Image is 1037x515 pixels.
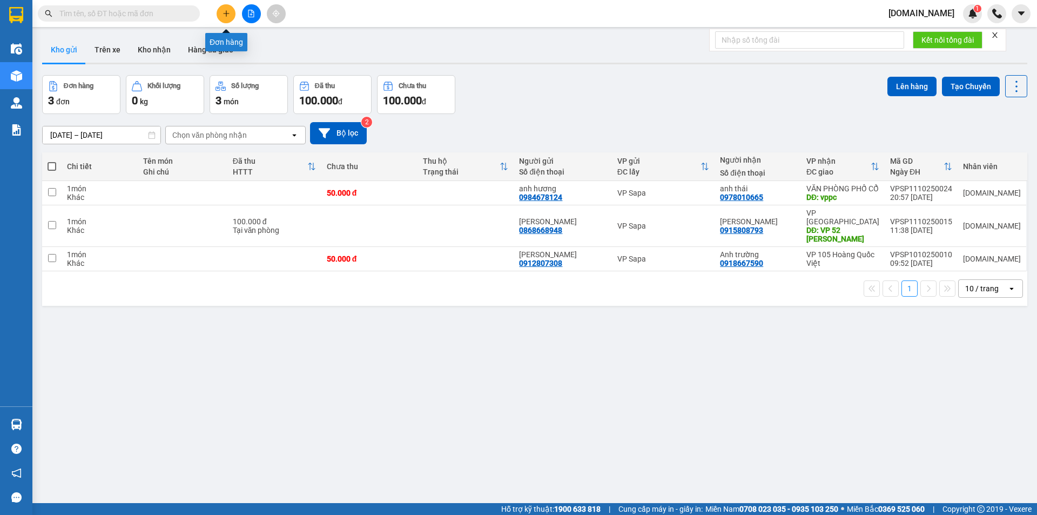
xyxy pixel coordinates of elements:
div: Chị Huyền [720,217,796,226]
div: Trạng thái [423,168,500,176]
span: | [933,503,934,515]
span: aim [272,10,280,17]
img: warehouse-icon [11,70,22,82]
div: VP Sapa [617,189,710,197]
span: 100.000 [299,94,338,107]
span: đ [422,97,426,106]
span: 100.000 [383,94,422,107]
span: close [991,31,999,39]
strong: 1900 633 818 [554,505,601,513]
div: ĐC giao [806,168,871,176]
div: 10 / trang [965,283,999,294]
span: ⚪️ [841,507,844,511]
button: plus [217,4,235,23]
div: Chi tiết [67,162,132,171]
span: file-add [247,10,255,17]
button: file-add [242,4,261,23]
div: 0915808793 [720,226,763,235]
div: Anh Khánh [519,250,606,259]
th: Toggle SortBy [612,152,715,181]
span: Miền Bắc [847,503,925,515]
img: warehouse-icon [11,43,22,55]
div: Số điện thoại [519,168,606,176]
div: anh thái [720,184,796,193]
div: VP Sapa [617,255,710,263]
div: 50.000 đ [327,189,412,197]
img: warehouse-icon [11,97,22,109]
span: search [45,10,52,17]
button: Kết nối tổng đài [913,31,982,49]
img: icon-new-feature [968,9,978,18]
span: kg [140,97,148,106]
span: 1 [975,5,979,12]
div: VPSP1110250015 [890,217,952,226]
img: warehouse-icon [11,419,22,430]
button: Kho gửi [42,37,86,63]
button: Hàng đã giao [179,37,242,63]
div: Nhân viên [963,162,1021,171]
div: 0912807308 [519,259,562,267]
div: DĐ: vppc [806,193,879,202]
th: Toggle SortBy [801,152,885,181]
div: Khối lượng [147,82,180,90]
div: VPSP1110250024 [890,184,952,193]
div: 1 món [67,217,132,226]
div: 100.000 đ [233,217,316,226]
span: 3 [216,94,221,107]
button: Trên xe [86,37,129,63]
div: HTTT [233,168,307,176]
button: caret-down [1012,4,1031,23]
div: DĐ: VP 52 Đào Duy Từ [806,226,879,243]
span: | [609,503,610,515]
span: đơn [56,97,70,106]
div: VĂN PHÒNG PHỐ CỔ [806,184,879,193]
div: Đã thu [315,82,335,90]
svg: open [1007,284,1016,293]
sup: 1 [974,5,981,12]
div: 0984678124 [519,193,562,202]
div: Chọn văn phòng nhận [172,130,247,141]
div: hoaht.got [963,189,1021,197]
div: VP [GEOGRAPHIC_DATA] [806,209,879,226]
div: 1 món [67,184,132,193]
strong: 0369 525 060 [878,505,925,513]
div: 50.000 đ [327,255,412,263]
button: 1 [901,280,918,297]
button: Kho nhận [129,37,179,63]
div: Tại văn phòng [233,226,316,235]
div: Ghi chú [143,168,222,176]
div: VPSP1010250010 [890,250,952,259]
div: Anh Tiến [519,217,606,226]
strong: 0708 023 035 - 0935 103 250 [739,505,838,513]
div: anh hương [519,184,606,193]
span: copyright [977,505,985,513]
span: món [224,97,239,106]
div: Ngày ĐH [890,168,944,176]
input: Nhập số tổng đài [715,31,904,49]
sup: 2 [361,117,372,128]
input: Select a date range. [43,126,160,144]
div: ĐC lấy [617,168,701,176]
div: Người gửi [519,157,606,165]
span: 0 [132,94,138,107]
button: Tạo Chuyến [942,77,1000,96]
img: logo-vxr [9,7,23,23]
div: Đơn hàng [64,82,93,90]
svg: open [290,131,299,139]
th: Toggle SortBy [418,152,514,181]
div: Khác [67,193,132,202]
span: [DOMAIN_NAME] [880,6,963,20]
div: Đã thu [233,157,307,165]
button: Đơn hàng3đơn [42,75,120,114]
span: message [11,492,22,503]
div: 0868668948 [519,226,562,235]
div: VP nhận [806,157,871,165]
span: question-circle [11,444,22,454]
div: hoaht.got [963,255,1021,263]
span: Cung cấp máy in - giấy in: [618,503,703,515]
span: Hỗ trợ kỹ thuật: [501,503,601,515]
span: 3 [48,94,54,107]
div: Khác [67,259,132,267]
button: Bộ lọc [310,122,367,144]
input: Tìm tên, số ĐT hoặc mã đơn [59,8,187,19]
